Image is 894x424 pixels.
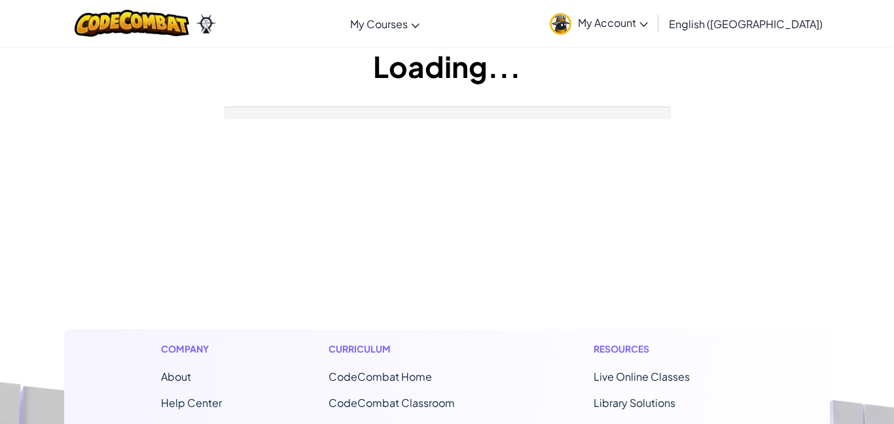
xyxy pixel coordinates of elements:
span: CodeCombat Home [329,370,432,383]
a: English ([GEOGRAPHIC_DATA]) [662,6,829,41]
a: Help Center [161,396,222,410]
a: Library Solutions [594,396,675,410]
h1: Curriculum [329,342,487,356]
span: English ([GEOGRAPHIC_DATA]) [669,17,823,31]
a: About [161,370,191,383]
img: Ozaria [196,14,217,33]
h1: Resources [594,342,733,356]
a: My Account [543,3,654,44]
img: CodeCombat logo [75,10,189,37]
a: My Courses [344,6,426,41]
h1: Company [161,342,222,356]
span: My Account [578,16,648,29]
a: CodeCombat Classroom [329,396,455,410]
img: avatar [550,13,571,35]
a: Live Online Classes [594,370,690,383]
span: My Courses [350,17,408,31]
